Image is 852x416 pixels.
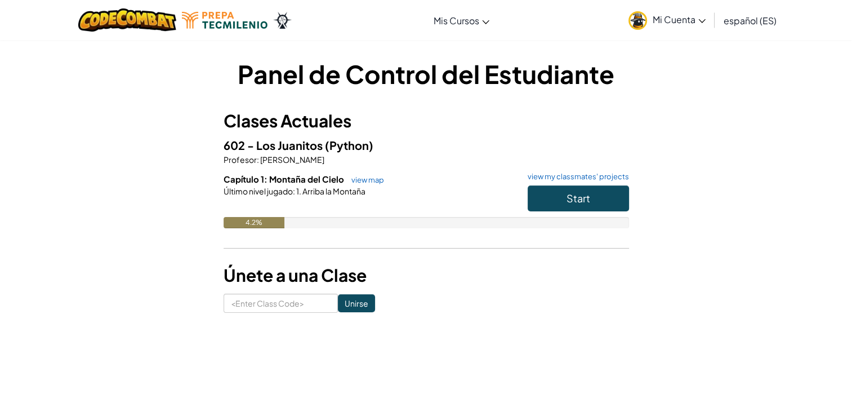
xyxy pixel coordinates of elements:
span: Arriba la Montaña [301,186,365,196]
img: avatar [628,11,647,30]
span: 1. [295,186,301,196]
span: Mis Cursos [434,15,479,26]
span: Último nivel jugado [224,186,293,196]
a: español (ES) [718,5,782,36]
a: view map [346,175,384,184]
span: Capítulo 1: Montaña del Cielo [224,174,346,184]
span: : [257,154,259,165]
span: 602 - Los Juanitos [224,138,325,152]
span: : [293,186,295,196]
span: Mi Cuenta [653,14,706,25]
span: Start [566,192,590,205]
h1: Panel de Control del Estudiante [224,56,629,91]
span: (Python) [325,138,373,152]
img: Ozaria [273,12,291,29]
input: Unirse [338,294,375,312]
button: Start [528,185,629,211]
span: [PERSON_NAME] [259,154,324,165]
a: Mi Cuenta [623,2,711,38]
span: Profesor [224,154,257,165]
a: Mis Cursos [428,5,495,36]
h3: Clases Actuales [224,108,629,134]
input: <Enter Class Code> [224,294,338,313]
span: español (ES) [724,15,777,26]
h3: Únete a una Clase [224,263,629,288]
a: view my classmates' projects [522,173,629,180]
img: Tecmilenio logo [182,12,267,29]
div: 4.2% [224,217,284,228]
img: CodeCombat logo [78,8,177,32]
